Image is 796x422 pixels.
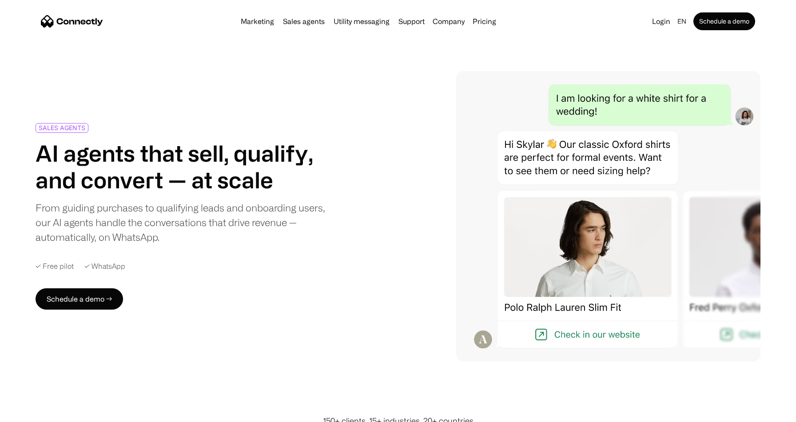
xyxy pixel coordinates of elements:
[469,18,500,25] a: Pricing
[430,15,467,28] div: Company
[84,262,125,271] div: ✓ WhatsApp
[395,18,428,25] a: Support
[41,15,103,28] a: home
[237,18,278,25] a: Marketing
[18,406,53,419] ul: Language list
[279,18,328,25] a: Sales agents
[649,15,674,28] a: Login
[36,262,74,271] div: ✓ Free pilot
[433,15,465,28] div: Company
[677,15,686,28] div: en
[36,200,327,244] div: From guiding purchases to qualifying leads and onboarding users, our AI agents handle the convers...
[693,12,755,30] a: Schedule a demo
[39,124,85,131] div: SALES AGENTS
[674,15,692,28] div: en
[36,140,327,193] h1: AI agents that sell, qualify, and convert — at scale
[9,406,53,419] aside: Language selected: English
[36,288,123,310] a: Schedule a demo →
[330,18,393,25] a: Utility messaging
